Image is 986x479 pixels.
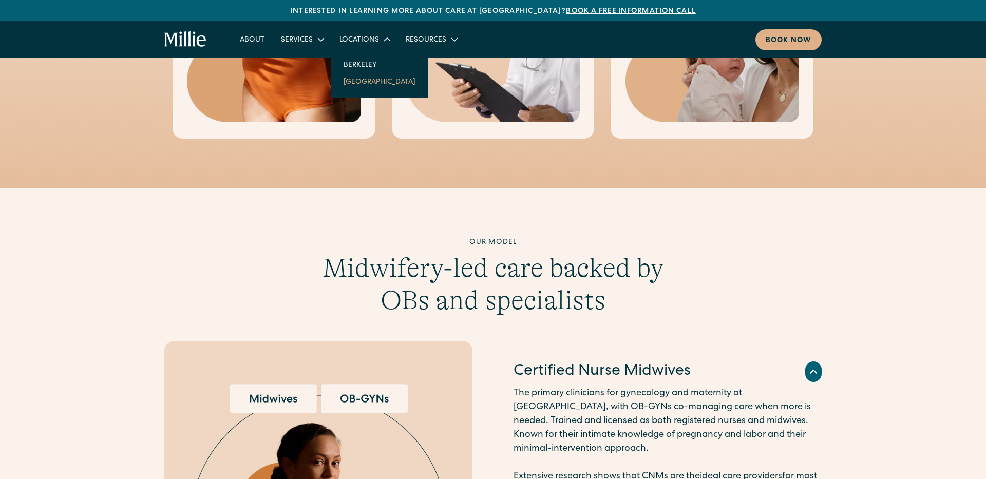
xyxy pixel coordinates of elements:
[273,31,331,48] div: Services
[339,35,379,46] div: Locations
[566,8,695,15] a: Book a free information call
[335,73,424,90] a: [GEOGRAPHIC_DATA]
[296,252,690,316] h3: Midwifery-led care backed by OBs and specialists
[335,56,424,73] a: Berkeley
[331,48,428,98] nav: Locations
[232,31,273,48] a: About
[164,31,207,48] a: home
[187,22,361,123] img: Close-up of a woman's midsection wearing high-waisted postpartum underwear, highlighting comfort ...
[406,22,580,123] img: Medical professional in a white coat holding a clipboard, representing expert care and diagnosis ...
[766,35,811,46] div: Book now
[296,237,690,248] div: Our model
[625,22,799,123] img: Mother gently kissing her newborn's head, capturing a tender moment of love and early bonding in ...
[397,31,465,48] div: Resources
[331,31,397,48] div: Locations
[755,29,822,50] a: Book now
[281,35,313,46] div: Services
[514,361,691,382] h4: Certified Nurse Midwives
[406,35,446,46] div: Resources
